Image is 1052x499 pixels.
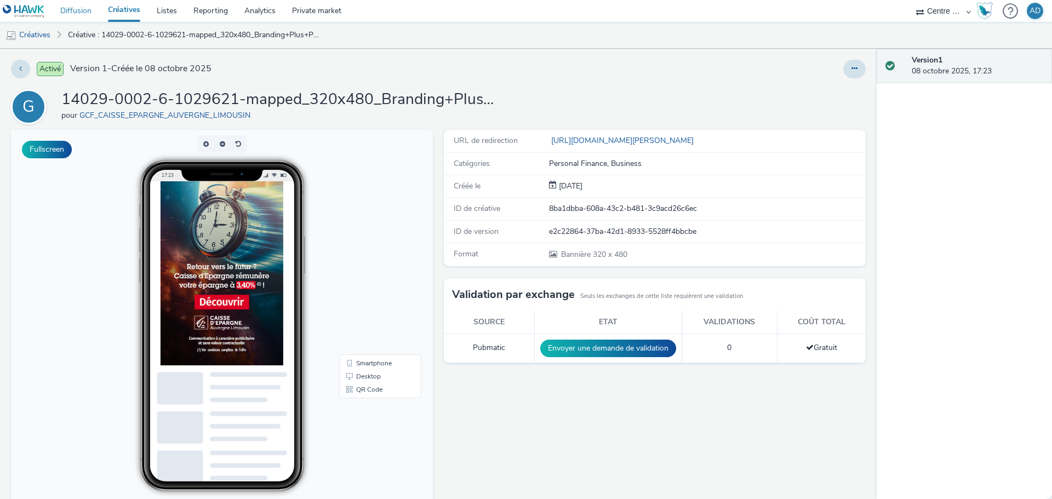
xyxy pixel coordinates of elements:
span: Activé [37,62,64,76]
strong: Version 1 [912,55,942,65]
span: Créée le [454,181,481,191]
a: [URL][DOMAIN_NAME][PERSON_NAME] [549,135,698,146]
div: 08 octobre 2025, 17:23 [912,55,1043,77]
span: ID de version [454,226,499,237]
span: Bannière [561,249,593,260]
span: Gratuit [806,342,837,353]
h1: 14029-0002-6-1029621-mapped_320x480_Branding+Plus+P4.jpeg [61,89,500,110]
span: pour [61,110,79,121]
a: G [11,101,50,112]
span: 320 x 480 [560,249,627,260]
a: Hawk Academy [976,2,997,20]
li: Desktop [330,240,408,253]
div: e2c22864-37ba-42d1-8933-5528ff4bbcbe [549,226,865,237]
span: URL de redirection [454,135,518,146]
div: Personal Finance, Business [549,158,865,169]
span: Desktop [345,243,370,250]
li: Smartphone [330,227,408,240]
button: Fullscreen [22,141,72,158]
th: Etat [534,311,682,334]
th: Source [444,311,534,334]
button: Envoyer une demande de validation [540,340,676,357]
span: 17:23 [151,42,163,48]
a: GCF_CAISSE_EPARGNE_AUVERGNE_LIMOUSIN [79,110,255,121]
img: undefined Logo [3,4,45,18]
td: Pubmatic [444,334,534,363]
div: 8ba1dbba-608a-43c2-b481-3c9acd26c6ec [549,203,865,214]
span: QR Code [345,256,371,263]
img: mobile [5,30,16,41]
span: [DATE] [557,181,582,191]
span: Smartphone [345,230,381,237]
a: Créative : 14029-0002-6-1029621-mapped_320x480_Branding+Plus+P4.jpeg [62,22,325,48]
small: Seuls les exchanges de cette liste requièrent une validation [580,292,743,301]
div: Création 08 octobre 2025, 17:23 [557,181,582,192]
img: Hawk Academy [976,2,993,20]
span: Catégories [454,158,490,169]
span: Format [454,249,478,259]
th: Validations [682,311,777,334]
img: Advertisement preview [150,51,272,236]
div: AD [1030,3,1040,19]
th: Coût total [777,311,866,334]
span: 0 [727,342,731,353]
span: Version 1 - Créée le 08 octobre 2025 [70,62,211,75]
li: QR Code [330,253,408,266]
h3: Validation par exchange [452,286,575,303]
div: G [22,91,35,122]
span: ID de créative [454,203,500,214]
